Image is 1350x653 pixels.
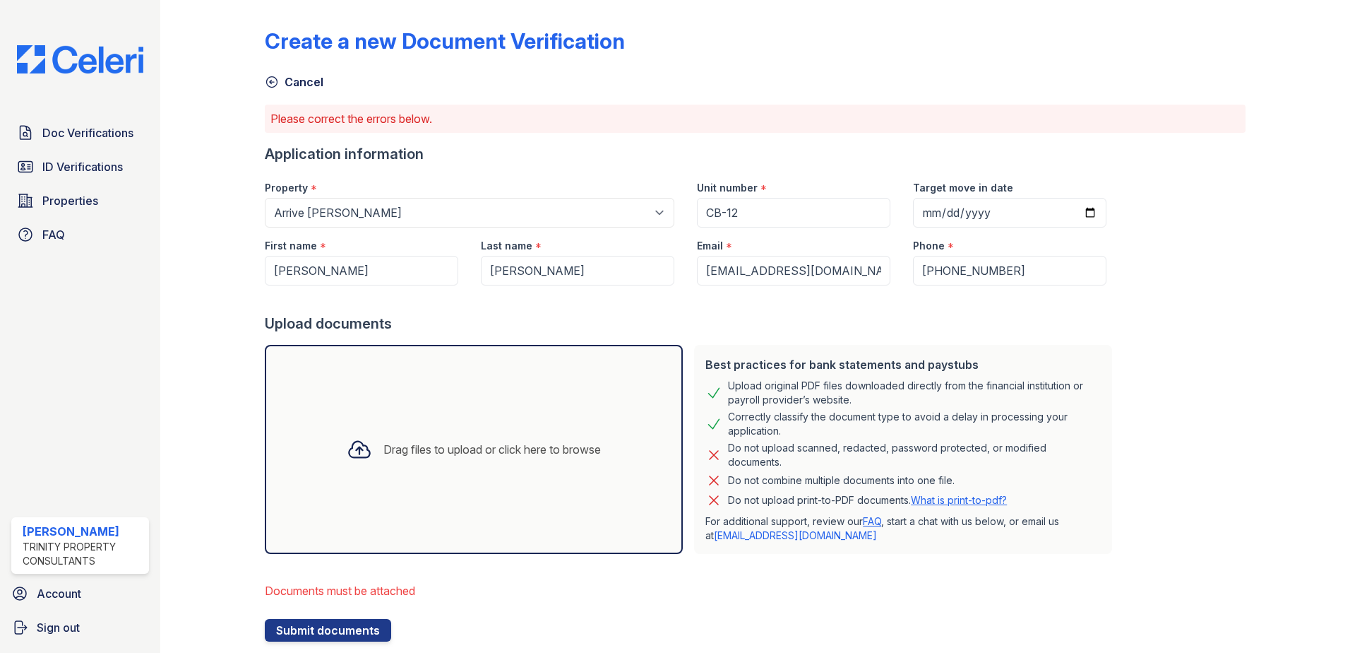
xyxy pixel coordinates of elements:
[913,239,945,253] label: Phone
[42,192,98,209] span: Properties
[265,314,1118,334] div: Upload documents
[42,226,65,243] span: FAQ
[11,187,149,215] a: Properties
[913,181,1013,195] label: Target move in date
[705,514,1101,543] p: For additional support, review our , start a chat with us below, or email us at
[265,619,391,642] button: Submit documents
[6,45,155,73] img: CE_Logo_Blue-a8612792a0a2168367f1c8372b55b34899dd931a85d93a1a3d3e32e68fde9ad4.png
[728,441,1101,469] div: Do not upload scanned, redacted, password protected, or modified documents.
[11,220,149,249] a: FAQ
[37,585,81,602] span: Account
[23,540,143,568] div: Trinity Property Consultants
[42,158,123,175] span: ID Verifications
[37,619,80,636] span: Sign out
[265,181,308,195] label: Property
[697,239,723,253] label: Email
[265,239,317,253] label: First name
[705,356,1101,373] div: Best practices for bank statements and paystubs
[728,493,1007,507] p: Do not upload print-to-PDF documents.
[265,28,625,54] div: Create a new Document Verification
[42,124,133,141] span: Doc Verifications
[265,577,1118,605] li: Documents must be attached
[265,73,323,90] a: Cancel
[11,119,149,147] a: Doc Verifications
[383,441,601,458] div: Drag files to upload or click here to browse
[6,580,155,608] a: Account
[728,410,1101,438] div: Correctly classify the document type to avoid a delay in processing your application.
[911,494,1007,506] a: What is print-to-pdf?
[863,515,881,527] a: FAQ
[23,523,143,540] div: [PERSON_NAME]
[697,181,758,195] label: Unit number
[265,144,1118,164] div: Application information
[6,613,155,642] a: Sign out
[11,153,149,181] a: ID Verifications
[728,379,1101,407] div: Upload original PDF files downloaded directly from the financial institution or payroll provider’...
[728,472,955,489] div: Do not combine multiple documents into one file.
[270,110,1240,127] p: Please correct the errors below.
[714,529,877,541] a: [EMAIL_ADDRESS][DOMAIN_NAME]
[481,239,532,253] label: Last name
